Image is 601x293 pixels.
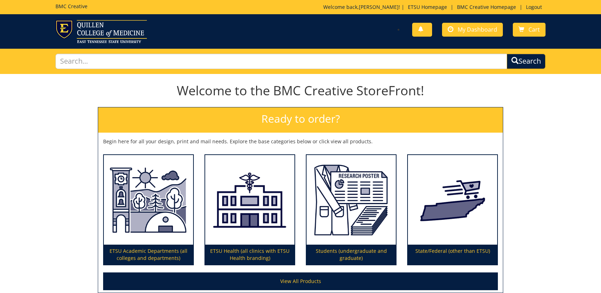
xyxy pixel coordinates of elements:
p: Begin here for all your design, print and mail needs. Explore the base categories below or click ... [103,138,498,145]
a: Students (undergraduate and graduate) [307,155,396,265]
a: My Dashboard [442,23,503,37]
h5: BMC Creative [55,4,87,9]
a: ETSU Academic Departments (all colleges and departments) [104,155,193,265]
a: Cart [513,23,546,37]
p: State/Federal (other than ETSU) [408,245,497,265]
h2: Ready to order? [98,107,503,133]
a: ETSU Health (all clinics with ETSU Health branding) [205,155,294,265]
p: ETSU Academic Departments (all colleges and departments) [104,245,193,265]
a: ETSU Homepage [404,4,451,10]
a: Logout [522,4,546,10]
a: State/Federal (other than ETSU) [408,155,497,265]
p: Welcome back, ! | | | [323,4,546,11]
h1: Welcome to the BMC Creative StoreFront! [98,84,503,98]
p: Students (undergraduate and graduate) [307,245,396,265]
button: Search [507,54,546,69]
span: My Dashboard [458,26,497,33]
a: [PERSON_NAME] [359,4,399,10]
input: Search... [55,54,507,69]
a: View All Products [103,272,498,290]
img: ETSU logo [55,20,147,43]
img: ETSU Health (all clinics with ETSU Health branding) [205,155,294,245]
p: ETSU Health (all clinics with ETSU Health branding) [205,245,294,265]
img: ETSU Academic Departments (all colleges and departments) [104,155,193,245]
span: Cart [528,26,540,33]
img: State/Federal (other than ETSU) [408,155,497,245]
a: BMC Creative Homepage [453,4,520,10]
img: Students (undergraduate and graduate) [307,155,396,245]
